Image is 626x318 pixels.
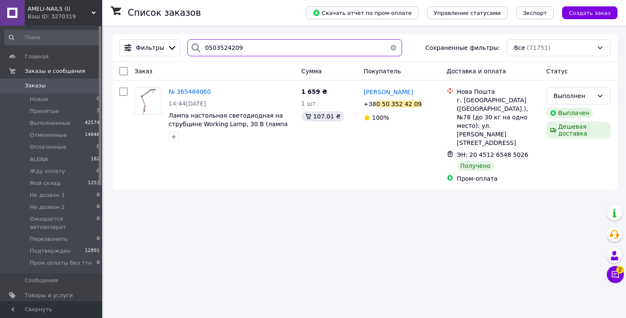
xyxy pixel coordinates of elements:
span: Создать заказ [569,10,611,16]
h1: Список заказов [128,8,201,18]
span: 12891 [85,247,100,255]
span: Новые [30,95,49,103]
span: Оплаченные [30,143,66,151]
button: Чат с покупателем2 [607,266,624,283]
span: 3 [97,107,100,115]
span: Жду оплату [30,168,65,175]
button: Управление статусами [427,6,508,19]
a: Лампа настольная светодиодная на струбцине Working Lamp, 30 В (лампа маникюрная, лампа настольная... [169,112,287,136]
span: [PERSON_NAME] [364,89,413,95]
div: Выплачен [546,108,593,118]
button: Скачать отчет по пром-оплате [306,6,419,19]
span: Принятые [30,107,59,115]
span: Подтвержден [30,247,70,255]
span: 0 [97,95,100,103]
span: Выполненные [30,119,71,127]
span: Управление статусами [434,10,501,16]
div: Нова Пошта [457,87,540,96]
span: Заказы и сообщения [25,67,85,75]
span: 0 [97,191,100,199]
div: 107.01 ₴ [302,111,344,121]
span: 0 [97,235,100,243]
span: 42574 [85,119,100,127]
span: Отмененные [30,131,67,139]
span: 2 [616,266,624,274]
span: Доставка и оплата [447,68,506,75]
span: Ожидается автовозврат [30,215,97,231]
span: 1 шт. [302,100,318,107]
span: Сумма [302,68,322,75]
span: Заказы [25,82,46,90]
span: Экспорт [523,10,547,16]
span: 14:44[DATE] [169,100,206,107]
div: +38 [362,98,423,110]
span: Не дозвон 2 [30,203,65,211]
div: Выполнен [554,91,593,101]
img: Фото товару [135,88,161,114]
span: (71751) [527,44,550,51]
span: 100% [372,114,389,121]
span: Товары и услуги [25,292,73,299]
span: Заказ [135,68,152,75]
button: Экспорт [516,6,554,19]
a: Создать заказ [554,9,617,16]
span: 1 659 ₴ [302,88,327,95]
span: 0 [97,143,100,151]
span: 1253 [88,179,100,187]
span: 0 [97,259,100,267]
span: ЭН: 20 4512 6548 5026 [457,151,528,158]
a: № 365484060 [169,88,211,95]
span: Скачать отчет по пром-оплате [313,9,412,17]
span: 182 [91,156,100,163]
span: Все [514,43,525,52]
input: Поиск по номеру заказа, ФИО покупателя, номеру телефона, Email, номеру накладной [187,39,402,56]
span: Сохраненные фильтры: [425,43,500,52]
span: AMELI-NAILS (I) [28,5,92,13]
span: 14848 [85,131,100,139]
span: Фильтры [136,43,164,52]
div: 0 50 352 42 09 [376,101,422,107]
span: Мой склад [30,179,60,187]
span: Перезвонить [30,235,68,243]
span: Не дозвон 1 [30,191,65,199]
div: г. [GEOGRAPHIC_DATA] ([GEOGRAPHIC_DATA].), №78 (до 30 кг на одно место): ул. [PERSON_NAME][STREET... [457,96,540,147]
span: 0 [97,215,100,231]
span: 0 [97,203,100,211]
button: Создать заказ [562,6,617,19]
a: [PERSON_NAME] [364,88,413,96]
span: Статус [546,68,568,75]
div: Дешевая доставка [546,121,611,139]
span: Сообщения [25,277,58,284]
div: Ваш ID: 3270319 [28,13,102,20]
span: 0 [97,168,100,175]
button: Очистить [385,39,402,56]
span: ALENA [30,156,48,163]
input: Поиск [4,30,101,45]
span: Покупатель [364,68,401,75]
a: Фото товару [135,87,162,115]
span: Пром оплаты без ттн [30,259,92,267]
div: Получено [457,161,494,171]
span: Главная [25,53,49,61]
div: Пром-оплата [457,174,540,183]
